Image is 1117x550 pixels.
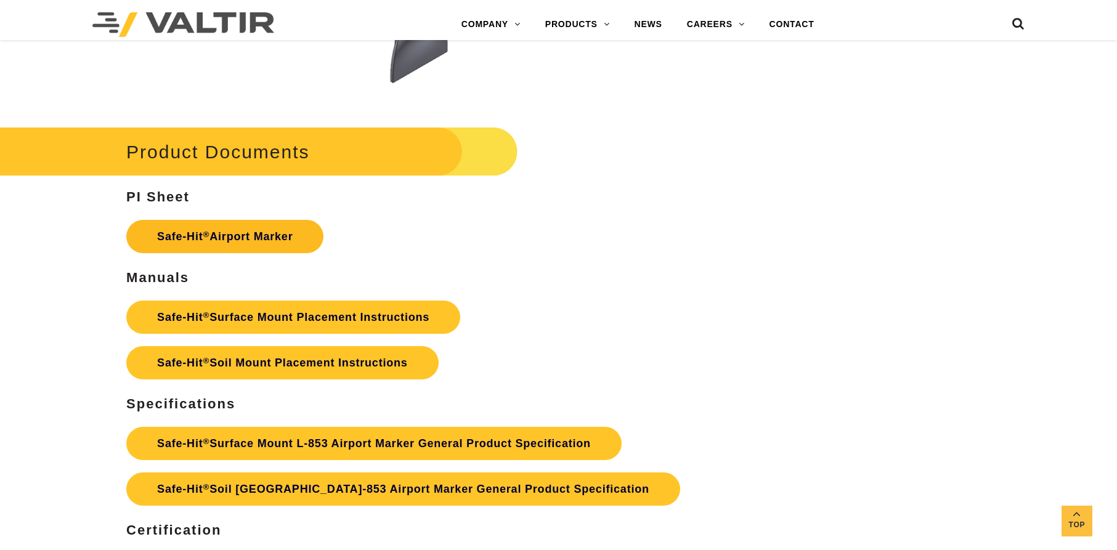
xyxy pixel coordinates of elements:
a: Safe-Hit®Soil [GEOGRAPHIC_DATA]-853 Airport Marker General Product Specification [126,472,680,506]
a: PRODUCTS [533,12,622,37]
sup: ® [203,356,210,365]
a: Safe-Hit®Soil Mount Placement Instructions [126,346,439,379]
b: PI Sheet [126,189,190,204]
img: Valtir [92,12,274,37]
b: Manuals [126,270,189,285]
a: Safe-Hit®Airport Marker [126,220,323,253]
a: CONTACT [757,12,827,37]
sup: ® [203,482,210,491]
sup: ® [203,230,210,239]
b: Certification [126,522,221,538]
a: CAREERS [675,12,757,37]
span: Top [1062,518,1092,532]
a: Safe-Hit®Surface Mount Placement Instructions [126,301,460,334]
b: Specifications [126,396,235,411]
a: Safe-Hit®Surface Mount L-853 Airport Marker General Product Specification [126,427,622,460]
sup: ® [203,310,210,320]
a: Top [1062,506,1092,536]
sup: ® [203,437,210,446]
a: NEWS [622,12,675,37]
a: COMPANY [449,12,533,37]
